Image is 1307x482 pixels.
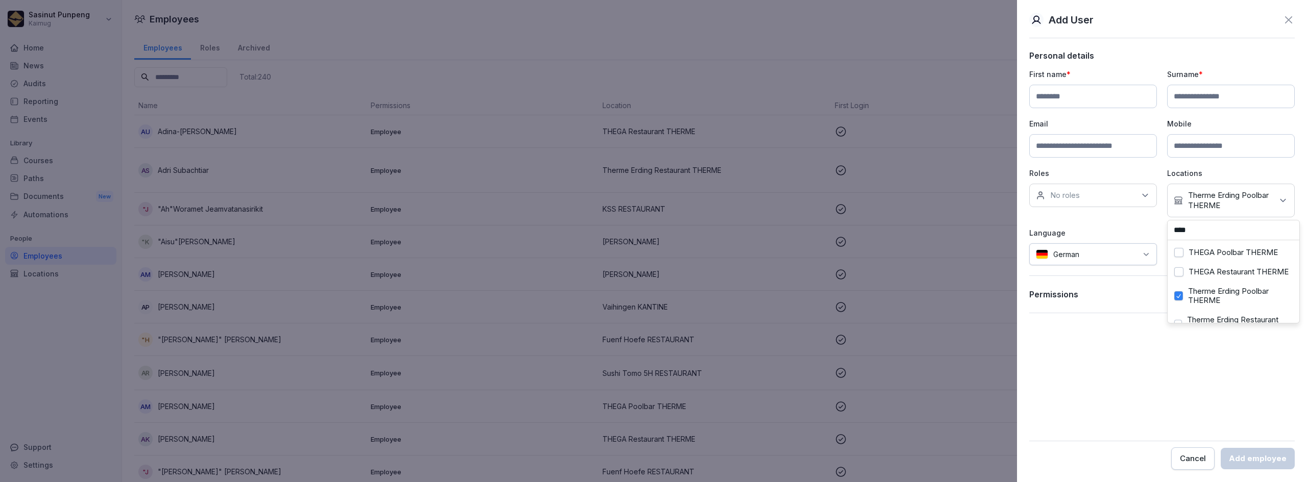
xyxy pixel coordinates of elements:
p: Therme Erding Poolbar THERME [1188,190,1273,211]
label: Therme Erding Restaurant THERME [1187,315,1293,334]
button: Add employee [1221,448,1295,469]
p: Personal details [1029,50,1295,61]
p: Email [1029,118,1157,129]
div: German [1029,243,1157,265]
p: Language [1029,227,1157,238]
p: Roles [1029,168,1157,179]
label: THEGA Poolbar THERME [1189,248,1278,257]
img: de.svg [1036,249,1048,259]
p: Permissions [1029,289,1078,299]
p: Locations [1167,168,1295,179]
p: Mobile [1167,118,1295,129]
p: Add User [1049,12,1094,28]
div: Add employee [1229,453,1287,464]
label: THEGA Restaurant THERME [1189,267,1289,276]
label: Therme Erding Poolbar THERME [1188,287,1293,305]
button: Cancel [1171,447,1215,470]
div: Cancel [1180,453,1206,464]
p: Surname [1167,69,1295,80]
p: No roles [1050,190,1080,200]
p: First name [1029,69,1157,80]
